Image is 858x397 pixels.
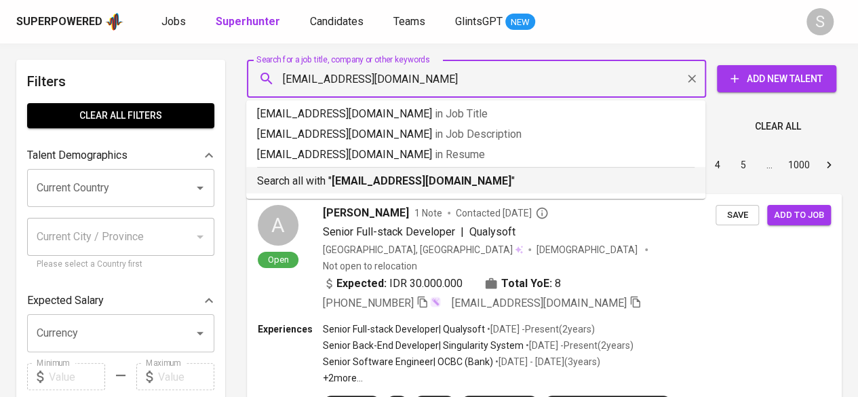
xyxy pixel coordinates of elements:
[216,15,280,28] b: Superhunter
[537,243,640,257] span: [DEMOGRAPHIC_DATA]
[435,107,488,120] span: in Job Title
[555,276,561,292] span: 8
[310,14,366,31] a: Candidates
[258,322,323,336] p: Experiences
[755,118,801,135] span: Clear All
[524,339,633,352] p: • [DATE] - Present ( 2 years )
[682,69,701,88] button: Clear
[257,126,695,143] p: [EMAIL_ADDRESS][DOMAIN_NAME]
[27,142,214,169] div: Talent Demographics
[16,14,102,30] div: Superpowered
[191,324,210,343] button: Open
[310,15,364,28] span: Candidates
[216,14,283,31] a: Superhunter
[393,14,428,31] a: Teams
[336,276,387,292] b: Expected:
[461,224,464,240] span: |
[784,154,814,176] button: Go to page 1000
[257,147,695,163] p: [EMAIL_ADDRESS][DOMAIN_NAME]
[767,205,831,226] button: Add to job
[716,205,759,226] button: Save
[49,363,105,390] input: Value
[38,107,203,124] span: Clear All filters
[818,154,840,176] button: Go to next page
[806,8,834,35] div: S
[493,355,600,368] p: • [DATE] - [DATE] ( 3 years )
[505,16,535,29] span: NEW
[262,254,294,265] span: Open
[27,292,104,309] p: Expected Salary
[105,12,123,32] img: app logo
[258,205,298,246] div: A
[323,276,463,292] div: IDR 30.000.000
[323,297,414,309] span: [PHONE_NUMBER]
[27,103,214,128] button: Clear All filters
[393,15,425,28] span: Teams
[728,71,825,88] span: Add New Talent
[323,322,485,336] p: Senior Full-stack Developer | Qualysoft
[707,154,728,176] button: Go to page 4
[323,371,633,385] p: +2 more ...
[733,154,754,176] button: Go to page 5
[456,206,549,220] span: Contacted [DATE]
[717,65,836,92] button: Add New Talent
[758,158,780,172] div: …
[722,208,752,223] span: Save
[414,206,442,220] span: 1 Note
[27,147,128,164] p: Talent Demographics
[323,225,455,238] span: Senior Full-stack Developer
[435,148,485,161] span: in Resume
[37,258,205,271] p: Please select a Country first
[161,15,186,28] span: Jobs
[323,243,523,257] div: [GEOGRAPHIC_DATA], [GEOGRAPHIC_DATA]
[485,322,595,336] p: • [DATE] - Present ( 2 years )
[323,259,417,273] p: Not open to relocation
[323,339,524,352] p: Senior Back-End Developer | Singularity System
[455,14,535,31] a: GlintsGPT NEW
[749,114,806,139] button: Clear All
[602,154,842,176] nav: pagination navigation
[452,297,627,309] span: [EMAIL_ADDRESS][DOMAIN_NAME]
[158,363,214,390] input: Value
[27,287,214,314] div: Expected Salary
[455,15,503,28] span: GlintsGPT
[257,173,695,189] p: Search all with " "
[27,71,214,92] h6: Filters
[161,14,189,31] a: Jobs
[332,174,511,187] b: [EMAIL_ADDRESS][DOMAIN_NAME]
[774,208,824,223] span: Add to job
[535,206,549,220] svg: By Batam recruiter
[323,355,493,368] p: Senior Software Engineer | OCBC (Bank)
[430,297,441,307] img: magic_wand.svg
[16,12,123,32] a: Superpoweredapp logo
[501,276,552,292] b: Total YoE:
[191,178,210,197] button: Open
[323,205,409,221] span: [PERSON_NAME]
[469,225,515,238] span: Qualysoft
[257,106,695,122] p: [EMAIL_ADDRESS][DOMAIN_NAME]
[435,128,522,140] span: in Job Description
